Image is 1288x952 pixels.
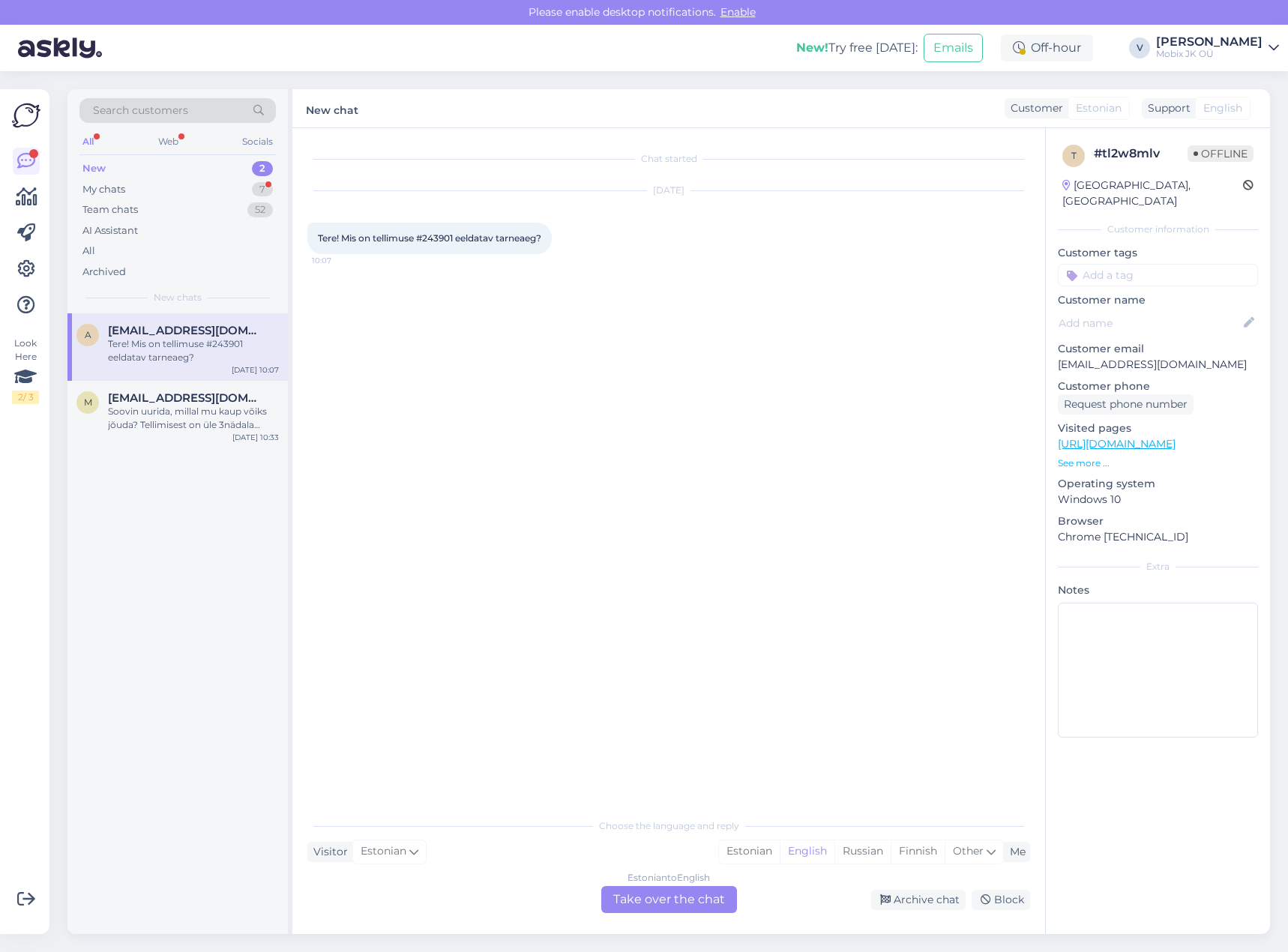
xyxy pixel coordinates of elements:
[1058,421,1258,436] p: Visited pages
[1071,150,1077,161] span: t
[1058,457,1258,470] p: See more ...
[307,152,1030,166] div: Chat started
[307,819,1030,833] div: Choose the language and reply
[12,101,40,130] img: Askly Logo
[1001,34,1093,61] div: Off-hour
[82,182,125,197] div: My chats
[1156,48,1263,60] div: Mobix JK OÜ
[871,890,966,910] div: Archive chat
[924,34,983,62] button: Emails
[1058,379,1258,394] p: Customer phone
[1058,437,1176,451] a: [URL][DOMAIN_NAME]
[780,840,834,863] div: English
[716,5,760,19] span: Enable
[1058,492,1258,507] p: Windows 10
[108,324,264,337] span: annabel.sagen@gmail.com
[306,98,358,118] label: New chat
[247,202,273,217] div: 52
[1059,315,1241,331] input: Add name
[82,265,126,280] div: Archived
[719,840,780,863] div: Estonian
[1062,178,1243,209] div: [GEOGRAPHIC_DATA], [GEOGRAPHIC_DATA]
[796,40,828,55] b: New!
[601,886,737,913] div: Take over the chat
[1094,145,1188,163] div: # tl2w8mlv
[628,871,710,885] div: Estonian to English
[1129,37,1150,58] div: V
[307,844,348,860] div: Visitor
[108,337,279,364] div: Tere! Mis on tellimuse #243901 eeldatav tarneaeg?
[232,432,279,443] div: [DATE] 10:33
[82,161,106,176] div: New
[1058,582,1258,598] p: Notes
[972,890,1030,910] div: Block
[108,405,279,432] div: Soovin uurida, millal mu kaup võiks jõuda? Tellimisest on üle 3nädala möödas juba. Tellimuse nr: ...
[85,329,91,340] span: a
[1058,560,1258,573] div: Extra
[82,202,138,217] div: Team chats
[1058,529,1258,545] p: Chrome [TECHNICAL_ID]
[891,840,945,863] div: Finnish
[953,844,984,858] span: Other
[1058,357,1258,373] p: [EMAIL_ADDRESS][DOMAIN_NAME]
[154,291,202,304] span: New chats
[155,132,181,151] div: Web
[1156,36,1263,48] div: [PERSON_NAME]
[108,391,264,405] span: mirjam.talts@hotmail.com
[12,337,39,404] div: Look Here
[307,184,1030,197] div: [DATE]
[1142,100,1191,116] div: Support
[1058,223,1258,236] div: Customer information
[84,397,92,408] span: m
[1203,100,1242,116] span: English
[1005,100,1063,116] div: Customer
[796,39,918,57] div: Try free [DATE]:
[1058,264,1258,286] input: Add a tag
[232,364,279,376] div: [DATE] 10:07
[239,132,276,151] div: Socials
[1004,844,1026,860] div: Me
[1058,245,1258,261] p: Customer tags
[1188,145,1254,162] span: Offline
[1058,341,1258,357] p: Customer email
[79,132,97,151] div: All
[1058,292,1258,308] p: Customer name
[361,843,406,860] span: Estonian
[82,223,138,238] div: AI Assistant
[252,182,273,197] div: 7
[1076,100,1122,116] span: Estonian
[82,244,95,259] div: All
[1156,36,1279,60] a: [PERSON_NAME]Mobix JK OÜ
[252,161,273,176] div: 2
[834,840,891,863] div: Russian
[312,255,368,266] span: 10:07
[12,391,39,404] div: 2 / 3
[1058,476,1258,492] p: Operating system
[93,103,188,118] span: Search customers
[318,232,541,244] span: Tere! Mis on tellimuse #243901 eeldatav tarneaeg?
[1058,394,1194,415] div: Request phone number
[1058,513,1258,529] p: Browser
